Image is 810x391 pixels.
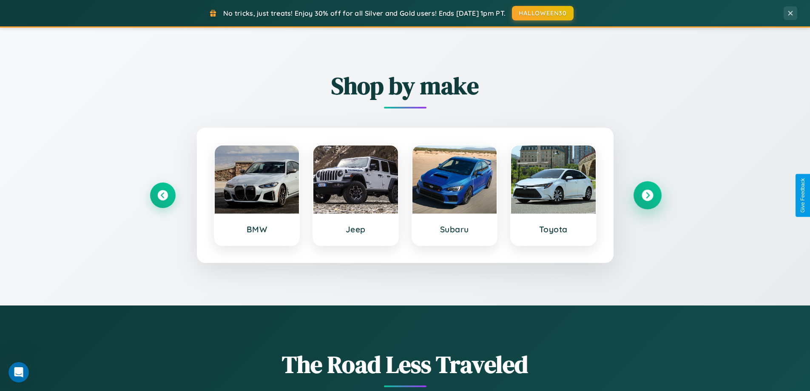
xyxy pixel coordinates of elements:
button: HALLOWEEN30 [512,6,574,20]
iframe: Intercom live chat [9,362,29,382]
h3: Subaru [421,224,489,234]
h3: Jeep [322,224,389,234]
h3: Toyota [520,224,587,234]
div: Give Feedback [800,178,806,213]
span: No tricks, just treats! Enjoy 30% off for all Silver and Gold users! Ends [DATE] 1pm PT. [223,9,506,17]
h2: Shop by make [150,69,660,102]
h3: BMW [223,224,291,234]
h1: The Road Less Traveled [150,348,660,381]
